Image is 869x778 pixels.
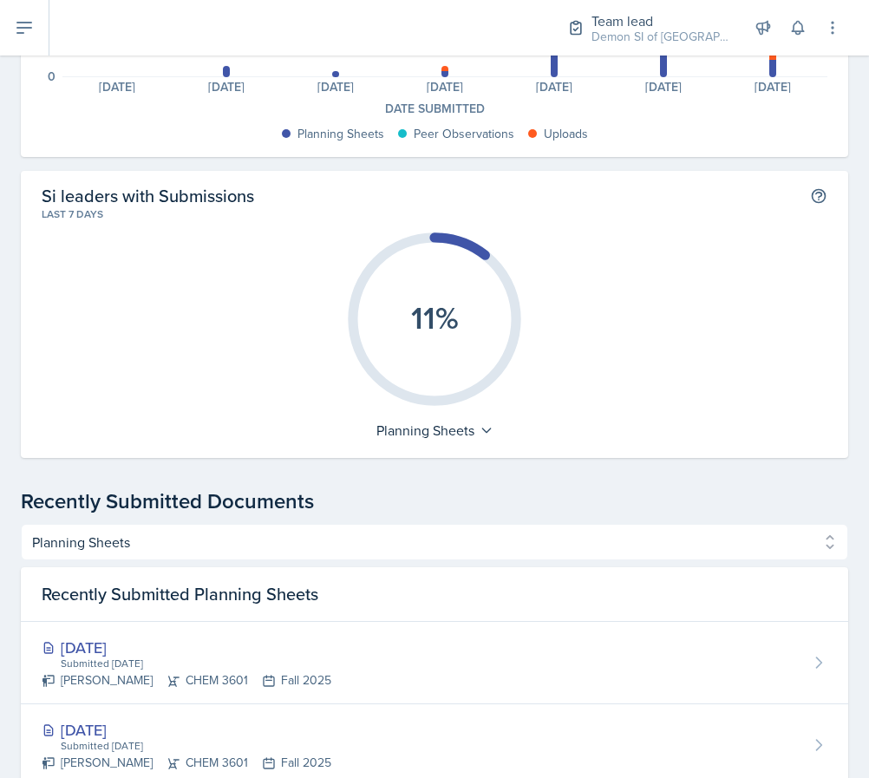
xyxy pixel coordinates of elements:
div: [DATE] [390,81,500,93]
div: Demon SI of [GEOGRAPHIC_DATA] / Fall 2025 [591,28,730,46]
div: Date Submitted [42,100,827,118]
div: [DATE] [42,718,331,742]
div: Recently Submitted Planning Sheets [21,567,848,622]
div: [DATE] [281,81,390,93]
div: [DATE] [718,81,827,93]
div: Peer Observations [414,125,514,143]
div: [DATE] [172,81,281,93]
div: Planning Sheets [297,125,384,143]
div: [DATE] [62,81,172,93]
div: Submitted [DATE] [59,656,331,671]
text: 11% [411,295,459,340]
div: Planning Sheets [368,416,502,444]
a: [DATE] Submitted [DATE] [PERSON_NAME]CHEM 3601Fall 2025 [21,622,848,704]
div: Team lead [591,10,730,31]
div: Uploads [544,125,588,143]
div: [PERSON_NAME] CHEM 3601 Fall 2025 [42,754,331,772]
div: Recently Submitted Documents [21,486,848,517]
div: [DATE] [500,81,609,93]
div: [DATE] [609,81,718,93]
div: [PERSON_NAME] CHEM 3601 Fall 2025 [42,671,331,690]
div: Submitted [DATE] [59,738,331,754]
div: [DATE] [42,636,331,659]
h2: Si leaders with Submissions [42,185,254,206]
div: 0 [48,70,56,82]
div: Last 7 days [42,206,827,222]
